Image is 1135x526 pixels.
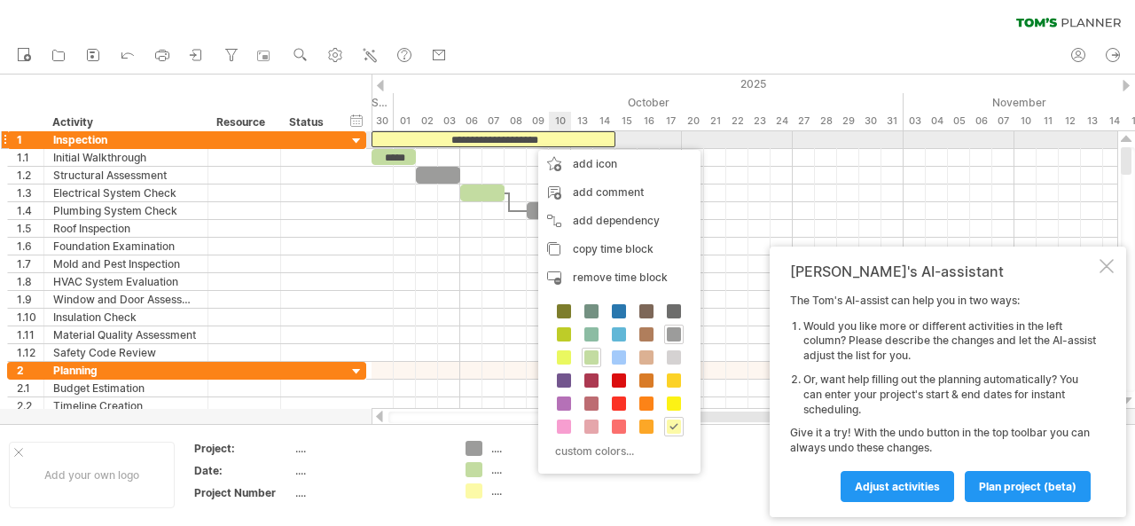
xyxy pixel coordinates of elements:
div: add icon [538,150,701,178]
div: The Tom's AI-assist can help you in two ways: Give it a try! With the undo button in the top tool... [790,294,1096,501]
div: add comment [538,178,701,207]
div: Friday, 14 November 2025 [1103,112,1125,130]
div: Friday, 10 October 2025 [549,112,571,130]
div: .... [295,485,444,500]
div: Wednesday, 5 November 2025 [948,112,970,130]
div: Friday, 3 October 2025 [438,112,460,130]
div: 2.1 [17,380,43,396]
div: Monday, 10 November 2025 [1014,112,1037,130]
div: Friday, 31 October 2025 [881,112,904,130]
div: Electrical System Check [53,184,199,201]
div: Tuesday, 14 October 2025 [593,112,615,130]
div: Monday, 20 October 2025 [682,112,704,130]
div: Monday, 6 October 2025 [460,112,482,130]
div: Status [289,114,328,131]
div: Initial Walkthrough [53,149,199,166]
div: 1.12 [17,344,43,361]
div: Wednesday, 12 November 2025 [1059,112,1081,130]
span: Adjust activities [855,480,940,493]
div: Project Number [194,485,292,500]
div: Friday, 24 October 2025 [771,112,793,130]
div: Plumbing System Check [53,202,199,219]
div: 1 [17,131,43,148]
div: 1.11 [17,326,43,343]
div: 1.10 [17,309,43,326]
div: Safety Code Review [53,344,199,361]
div: Timeline Creation [53,397,199,414]
div: Monday, 27 October 2025 [793,112,815,130]
div: Material Quality Assessment [53,326,199,343]
div: 2.2 [17,397,43,414]
div: add dependency [538,207,701,235]
div: Add your own logo [9,442,175,508]
div: Budget Estimation [53,380,199,396]
div: .... [491,483,588,499]
div: Monday, 13 October 2025 [571,112,593,130]
div: Project: [194,441,292,456]
div: HVAC System Evaluation [53,273,199,290]
div: 1.3 [17,184,43,201]
div: Thursday, 13 November 2025 [1081,112,1103,130]
div: Thursday, 6 November 2025 [970,112,992,130]
div: Date: [194,463,292,478]
div: 2 [17,362,43,379]
div: custom colors... [547,439,686,463]
span: plan project (beta) [979,480,1076,493]
a: Adjust activities [841,471,954,502]
div: Structural Assessment [53,167,199,184]
div: Friday, 17 October 2025 [660,112,682,130]
div: 1.4 [17,202,43,219]
div: Thursday, 30 October 2025 [859,112,881,130]
div: Tuesday, 11 November 2025 [1037,112,1059,130]
div: Tuesday, 7 October 2025 [482,112,505,130]
div: Tuesday, 28 October 2025 [815,112,837,130]
div: Insulation Check [53,309,199,326]
div: Planning [53,362,199,379]
div: 1.5 [17,220,43,237]
div: Thursday, 2 October 2025 [416,112,438,130]
div: Foundation Examination [53,238,199,255]
div: Window and Door Assessment [53,291,199,308]
div: .... [295,441,444,456]
div: Mold and Pest Inspection [53,255,199,272]
li: Would you like more or different activities in the left column? Please describe the changes and l... [803,319,1096,364]
div: Wednesday, 8 October 2025 [505,112,527,130]
div: Activity [52,114,198,131]
div: Thursday, 9 October 2025 [527,112,549,130]
div: .... [295,463,444,478]
div: Wednesday, 29 October 2025 [837,112,859,130]
div: Wednesday, 22 October 2025 [726,112,748,130]
div: [PERSON_NAME]'s AI-assistant [790,263,1096,280]
div: Friday, 7 November 2025 [992,112,1014,130]
div: .... [491,462,588,477]
a: plan project (beta) [965,471,1091,502]
div: Inspection [53,131,199,148]
div: Tuesday, 21 October 2025 [704,112,726,130]
div: 1.7 [17,255,43,272]
div: Resource [216,114,270,131]
span: remove time block [573,271,668,284]
li: Or, want help filling out the planning automatically? You can enter your project's start & end da... [803,373,1096,417]
span: copy time block [573,242,654,255]
div: 1.6 [17,238,43,255]
div: Thursday, 23 October 2025 [748,112,771,130]
div: 1.8 [17,273,43,290]
div: 1.2 [17,167,43,184]
div: Tuesday, 30 September 2025 [372,112,394,130]
div: .... [491,441,588,456]
div: October 2025 [394,93,904,112]
div: Wednesday, 1 October 2025 [394,112,416,130]
div: 1.9 [17,291,43,308]
div: Thursday, 16 October 2025 [638,112,660,130]
div: Monday, 3 November 2025 [904,112,926,130]
div: 1.1 [17,149,43,166]
div: Roof Inspection [53,220,199,237]
div: Wednesday, 15 October 2025 [615,112,638,130]
div: Tuesday, 4 November 2025 [926,112,948,130]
